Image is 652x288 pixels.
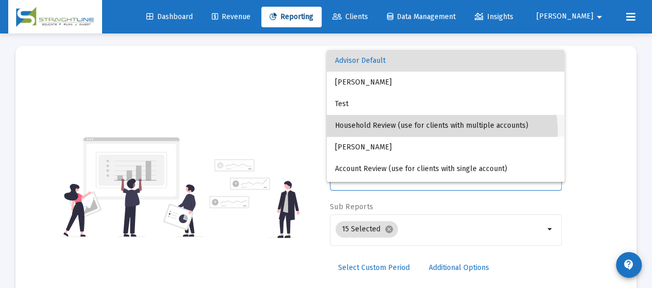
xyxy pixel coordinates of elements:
span: Test [335,93,556,115]
span: [PERSON_NAME] Report [335,180,556,201]
span: Advisor Default [335,50,556,72]
span: Account Review (use for clients with single account) [335,158,556,180]
span: [PERSON_NAME] [335,72,556,93]
span: [PERSON_NAME] [335,137,556,158]
span: Household Review (use for clients with multiple accounts) [335,115,556,137]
